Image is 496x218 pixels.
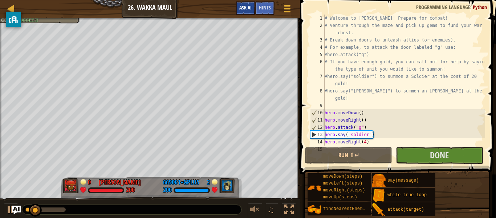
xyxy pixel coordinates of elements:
img: thang_avatar_frame.png [63,178,79,193]
button: privacy banner [6,12,21,27]
div: 7 [310,73,325,87]
img: portrait.png [308,181,321,195]
div: 9 [310,102,325,109]
button: Toggle fullscreen [282,203,296,218]
div: 3 [310,36,325,44]
div: 0 [88,178,95,184]
img: portrait.png [372,174,386,188]
div: 1 [310,15,325,22]
span: moveDown(steps) [323,174,362,179]
span: moveLeft(steps) [323,181,362,186]
span: moveRight(steps) [323,188,365,193]
div: 2 [203,178,210,184]
div: 200 [163,187,172,194]
div: 5 [310,51,325,58]
div: 14 [310,138,325,146]
span: Ask AI [239,4,252,11]
span: findNearestEnemy() [323,206,370,211]
button: Ask AI [12,206,21,214]
button: Ctrl + P: Play [4,203,18,218]
span: while-true loop [387,193,427,198]
span: Python [473,4,487,11]
button: ♫ [266,203,278,218]
div: 13 [310,131,325,138]
img: thang_avatar_frame.png [219,178,235,193]
button: Done [396,147,483,164]
span: ♫ [267,204,275,215]
div: 669061+gplus [163,178,199,187]
div: 15 [310,146,325,153]
span: Programming language [416,4,470,11]
img: portrait.png [372,203,386,217]
span: attack(target) [387,207,424,212]
div: 11 [310,116,325,124]
div: 200 [126,187,135,194]
button: Adjust volume [248,203,262,218]
img: portrait.png [372,189,386,202]
span: Done [430,149,449,161]
button: Show game menu [278,1,296,19]
div: 12 [310,124,325,131]
div: 10 [310,109,325,116]
div: 4 [310,44,325,51]
img: portrait.png [308,202,321,216]
div: 8 [310,87,325,102]
span: moveUp(steps) [323,195,357,200]
span: : [470,4,473,11]
button: Ask AI [236,1,255,15]
span: say(message) [387,178,419,183]
button: Run ⇧↵ [305,147,392,164]
div: [PERSON_NAME] [99,178,141,187]
span: Hints [259,4,271,11]
div: 2 [310,22,325,36]
div: 6 [310,58,325,73]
